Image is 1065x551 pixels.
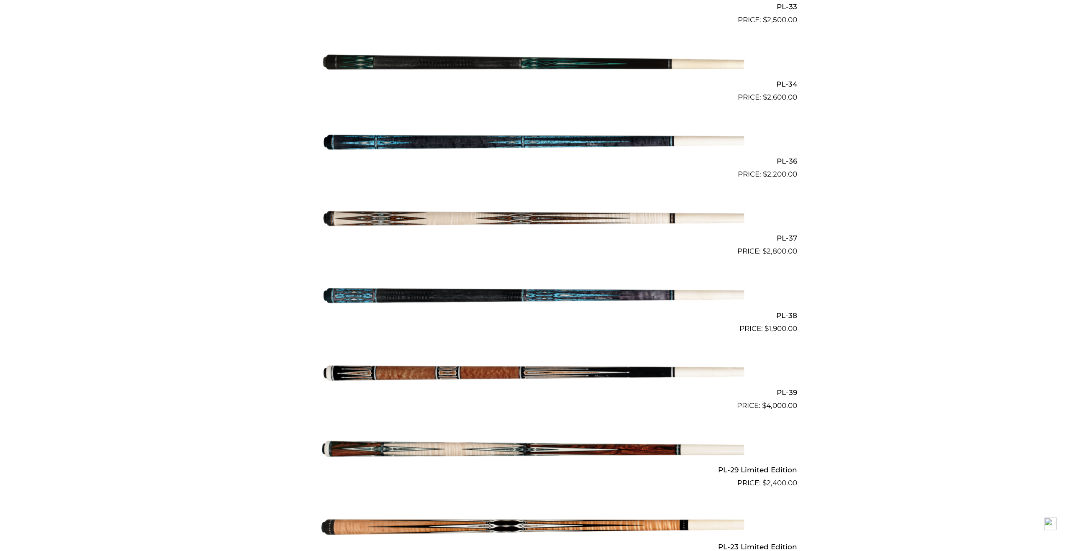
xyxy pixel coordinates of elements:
bdi: 2,200.00 [763,170,797,178]
h2: PL-39 [268,385,797,400]
a: PL-38 $1,900.00 [268,260,797,334]
bdi: 2,800.00 [762,247,797,255]
h2: PL-38 [268,308,797,323]
span: $ [763,170,767,178]
img: PL-38 [321,260,744,331]
h2: PL-34 [268,76,797,92]
a: PL-39 $4,000.00 [268,338,797,411]
span: $ [763,15,767,24]
a: PL-37 $2,800.00 [268,183,797,257]
img: PL-29 Limited Edition [321,415,744,485]
bdi: 2,500.00 [763,15,797,24]
img: PL-39 [321,338,744,408]
h2: PL-29 Limited Edition [268,462,797,477]
span: $ [763,93,767,101]
span: $ [762,401,766,410]
bdi: 4,000.00 [762,401,797,410]
bdi: 2,400.00 [762,479,797,487]
a: PL-36 $2,200.00 [268,106,797,180]
h2: PL-36 [268,154,797,169]
img: PL-37 [321,183,744,254]
img: PL-34 [321,29,744,99]
a: PL-29 Limited Edition $2,400.00 [268,415,797,488]
span: $ [762,247,767,255]
span: $ [762,479,767,487]
a: PL-34 $2,600.00 [268,29,797,103]
bdi: 1,900.00 [765,324,797,333]
img: PL-36 [321,106,744,177]
bdi: 2,600.00 [763,93,797,101]
span: $ [765,324,769,333]
h2: PL-37 [268,231,797,246]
